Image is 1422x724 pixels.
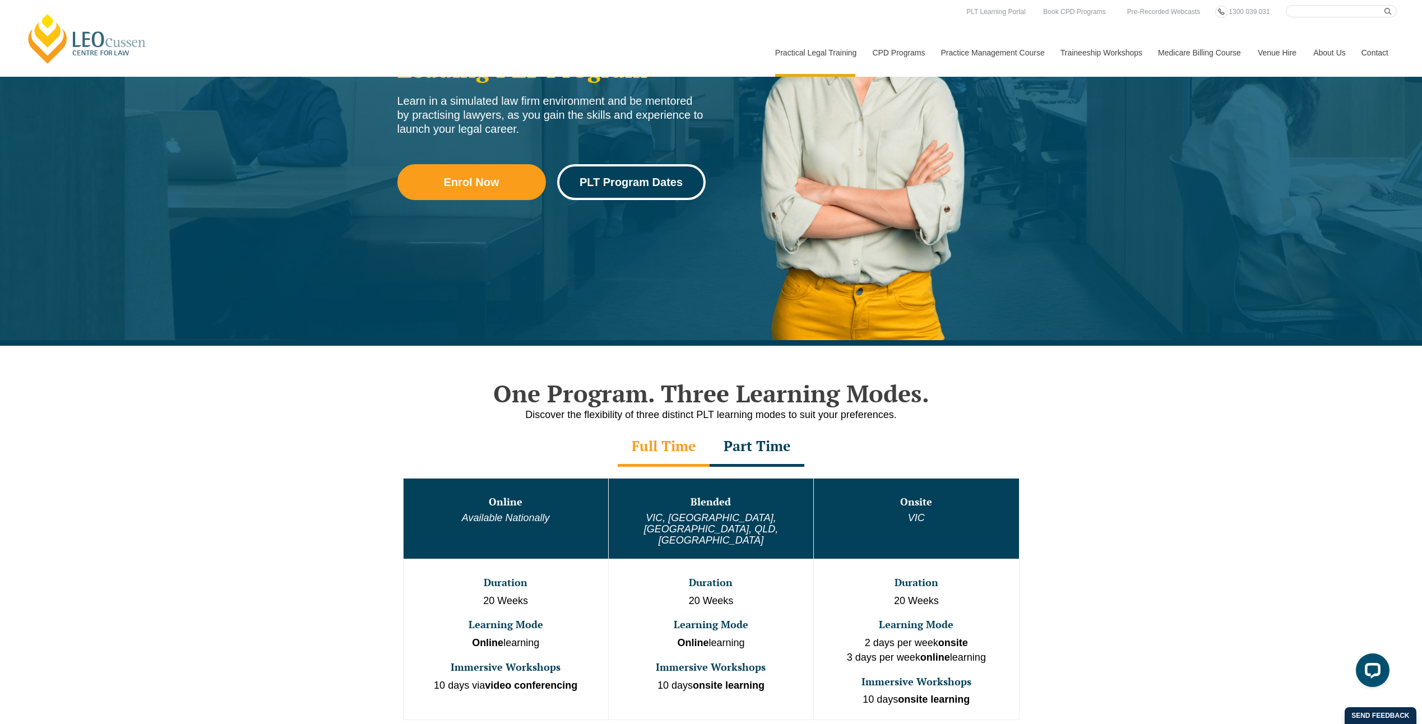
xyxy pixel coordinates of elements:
span: PLT Program Dates [580,177,683,188]
p: 20 Weeks [405,594,607,609]
a: [PERSON_NAME] Centre for Law [25,12,149,65]
p: 20 Weeks [610,594,812,609]
em: VIC [908,512,925,523]
p: 10 days via [405,679,607,693]
h2: One Program. Three Learning Modes. [392,379,1031,407]
a: 1300 039 031 [1226,6,1272,18]
strong: Online [677,637,708,648]
p: 20 Weeks [815,594,1017,609]
h3: Online [405,496,607,508]
a: Traineeship Workshops [1052,29,1150,77]
span: Enrol Now [444,177,499,188]
div: Part Time [710,428,804,467]
strong: online [920,652,950,663]
strong: onsite learning [693,680,765,691]
iframe: LiveChat chat widget [1347,649,1394,696]
h3: Immersive Workshops [610,662,812,673]
h3: Learning Mode [610,619,812,630]
h3: Immersive Workshops [405,662,607,673]
a: Practice Management Course [933,29,1052,77]
a: About Us [1305,29,1353,77]
em: Available Nationally [462,512,550,523]
a: PLT Program Dates [557,164,706,200]
h3: Onsite [815,496,1017,508]
strong: Online [472,637,503,648]
h3: Blended [610,496,812,508]
strong: onsite [938,637,968,648]
a: Pre-Recorded Webcasts [1124,6,1203,18]
a: Enrol Now [397,164,546,200]
div: Full Time [618,428,710,467]
h3: Duration [405,577,607,588]
a: Contact [1353,29,1397,77]
div: Learn in a simulated law firm environment and be mentored by practising lawyers, as you gain the ... [397,94,706,136]
h3: Learning Mode [815,619,1017,630]
a: Practical Legal Training [767,29,864,77]
strong: video conferencing [485,680,577,691]
h2: Welcome to Australia’s Leading PLT Program [397,26,706,83]
h3: Learning Mode [405,619,607,630]
h3: Duration [610,577,812,588]
h3: Immersive Workshops [815,676,1017,688]
h3: Duration [815,577,1017,588]
a: Book CPD Programs [1040,6,1108,18]
p: 10 days [610,679,812,693]
p: learning [610,636,812,651]
p: 2 days per week 3 days per week learning [815,636,1017,665]
p: 10 days [815,693,1017,707]
p: learning [405,636,607,651]
a: Venue Hire [1249,29,1305,77]
a: CPD Programs [864,29,932,77]
span: 1300 039 031 [1229,8,1270,16]
p: Discover the flexibility of three distinct PLT learning modes to suit your preferences. [392,408,1031,422]
strong: onsite learning [898,694,970,705]
em: VIC, [GEOGRAPHIC_DATA], [GEOGRAPHIC_DATA], QLD, [GEOGRAPHIC_DATA] [644,512,778,546]
a: Medicare Billing Course [1150,29,1249,77]
a: PLT Learning Portal [964,6,1029,18]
